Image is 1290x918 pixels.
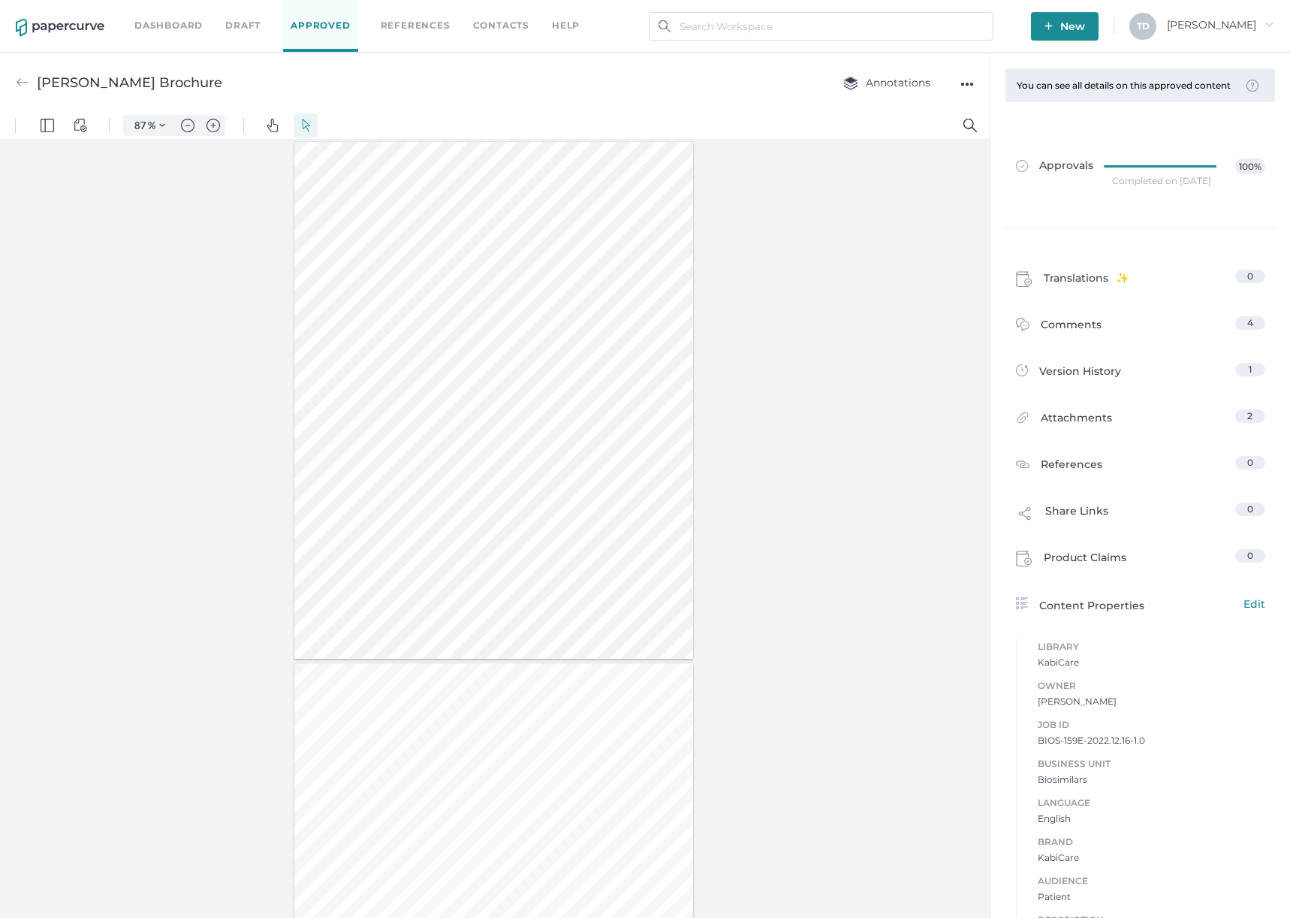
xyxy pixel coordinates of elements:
span: T D [1137,20,1150,32]
span: English [1038,811,1265,826]
a: Dashboard [134,17,203,34]
span: Language [1038,795,1265,811]
span: Share Links [1045,503,1108,531]
img: default-minus.svg [181,7,194,20]
img: share-link-icon.af96a55c.svg [1016,504,1034,527]
a: Share Links0 [1016,503,1265,531]
a: Content PropertiesEdit [1016,596,1265,614]
span: 0 [1247,270,1253,282]
img: reference-icon.cd0ee6a9.svg [1016,457,1029,471]
span: KabiCare [1038,655,1265,670]
img: default-plus.svg [206,7,220,20]
span: Product Claims [1044,549,1126,572]
span: [PERSON_NAME] [1038,694,1265,709]
img: claims-icon.71597b81.svg [1016,551,1032,567]
img: tooltip-default.0a89c667.svg [1246,80,1258,92]
i: arrow_right [1264,19,1274,29]
a: References0 [1016,456,1265,476]
span: New [1044,12,1085,41]
span: Audience [1038,873,1265,889]
input: Search Workspace [649,12,993,41]
span: Owner [1038,678,1265,694]
img: search.bf03fe8b.svg [659,20,671,32]
div: help [552,17,580,34]
span: Biosimilars [1038,772,1265,787]
img: default-viewcontrols.svg [74,7,87,20]
span: Job ID [1038,717,1265,733]
img: comment-icon.4fbda5a2.svg [1016,318,1029,335]
img: annotation-layers.cc6d0e6b.svg [843,76,858,90]
span: 4 [1247,317,1253,328]
input: Set zoom [127,7,148,20]
span: Patient [1038,889,1265,904]
span: Brand [1038,834,1265,850]
span: Translations [1044,270,1129,292]
img: papercurve-logo-colour.7244d18c.svg [16,19,104,37]
img: default-pan.svg [266,7,279,20]
img: attachments-icon.0dd0e375.svg [1016,411,1029,428]
span: References [1041,456,1102,476]
div: You can see all details on this approved content [1017,80,1239,91]
span: BIOS-159E-2022.12.16-1.0 [1038,733,1265,748]
button: Zoom in [201,3,225,24]
button: Search [958,2,982,26]
button: Panel [35,2,59,26]
span: 0 [1247,550,1253,561]
a: Product Claims0 [1016,549,1265,572]
a: Approvals100% [1007,143,1274,201]
span: [PERSON_NAME] [1167,18,1274,32]
a: Attachments2 [1016,409,1265,433]
img: back-arrow-grey.72011ae3.svg [16,76,29,89]
img: default-leftsidepanel.svg [41,7,54,20]
button: View Controls [68,2,92,26]
div: ●●● [960,74,974,95]
img: chevron.svg [159,11,165,17]
a: References [381,17,451,34]
img: claims-icon.71597b81.svg [1016,271,1032,288]
span: 2 [1247,410,1252,421]
span: 100% [1235,159,1264,174]
span: Attachments [1041,409,1112,433]
img: default-select.svg [299,7,312,20]
span: Library [1038,639,1265,655]
span: Edit [1243,596,1265,612]
button: Zoom Controls [150,3,174,24]
a: Contacts [473,17,529,34]
button: Zoom out [176,3,200,24]
img: content-properties-icon.34d20aed.svg [1016,597,1028,609]
span: Business Unit [1038,756,1265,772]
div: Content Properties [1016,596,1265,614]
button: Annotations [828,68,945,97]
span: Annotations [843,76,930,89]
span: 1 [1249,364,1252,375]
span: Comments [1041,316,1102,340]
div: [PERSON_NAME] Brochure [37,68,222,97]
button: New [1031,12,1099,41]
img: default-magnifying-glass.svg [963,7,977,20]
button: Select [294,2,318,26]
a: Comments4 [1016,316,1265,340]
span: KabiCare [1038,850,1265,865]
img: versions-icon.ee5af6b0.svg [1016,364,1028,379]
img: plus-white.e19ec114.svg [1044,22,1053,30]
span: 0 [1247,503,1253,515]
span: Version History [1039,363,1121,384]
span: Approvals [1016,159,1093,175]
a: Translations0 [1016,270,1265,292]
span: % [148,8,155,20]
span: 0 [1247,457,1253,468]
a: Version History1 [1016,363,1265,384]
button: Pan [261,2,285,26]
img: approved-grey.341b8de9.svg [1016,160,1028,172]
a: Draft [225,17,261,34]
